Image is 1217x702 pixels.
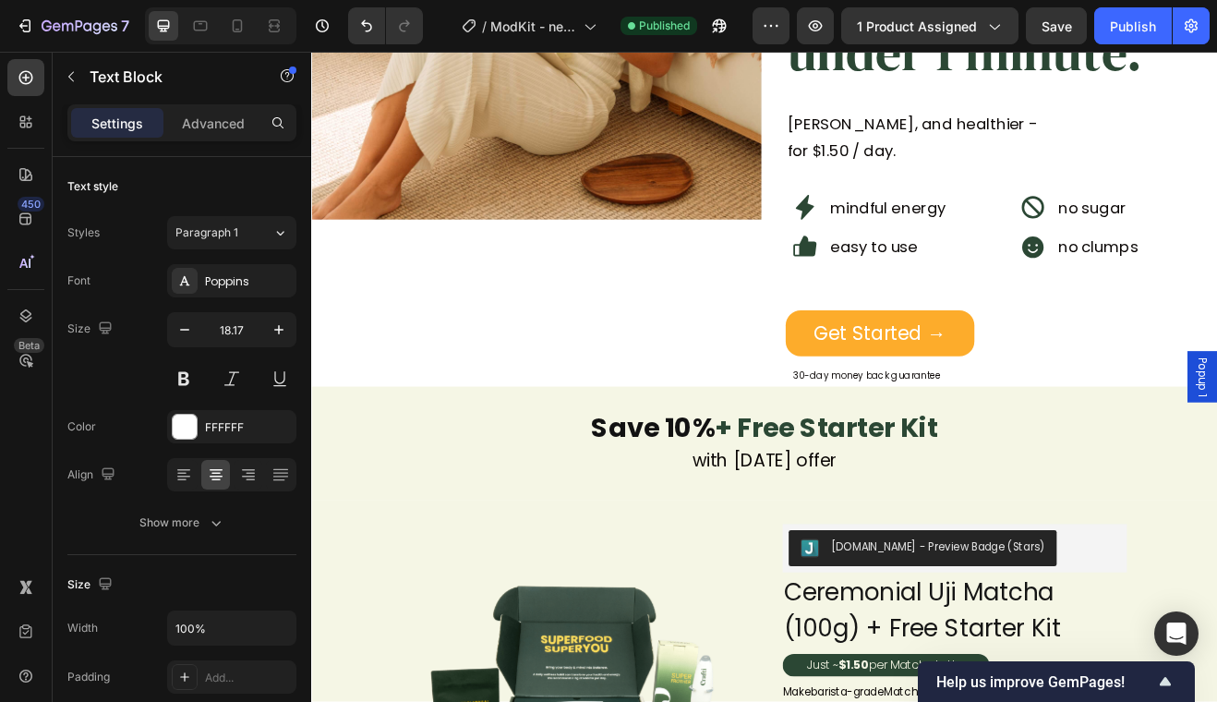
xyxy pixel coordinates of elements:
input: Auto [168,611,295,645]
div: Text style [67,178,118,195]
div: 450 [18,197,44,212]
div: Styles [67,224,100,241]
a: Get Started → [580,317,811,373]
p: 7 [121,15,129,37]
p: no clumps [913,223,1011,256]
div: Font [67,272,90,289]
div: Open Intercom Messenger [1154,611,1199,656]
p: mindful energy [634,175,776,208]
p: Advanced [182,114,245,133]
p: with [DATE] offer [2,485,1106,517]
div: Add... [205,670,292,686]
span: Save [1042,18,1072,34]
div: Align [67,463,119,488]
button: 1 product assigned [841,7,1018,44]
p: Text Block [90,66,247,88]
div: Show more [139,514,225,532]
span: Published [639,18,690,34]
div: Width [67,620,98,636]
div: Poppins [205,273,292,290]
div: Beta [14,338,44,353]
span: Help us improve GemPages! [936,673,1154,691]
span: Paragraph 1 [175,224,238,241]
p: easy to use [634,223,741,256]
span: ModKit - new price for Uji matcha on What's Included - [DATE] [490,17,576,36]
div: [DOMAIN_NAME] - Preview Badge (Stars) [635,597,897,616]
div: Size [67,317,116,342]
span: / [482,17,487,36]
div: Undo/Redo [348,7,423,44]
button: Save [1026,7,1087,44]
span: 1 product assigned [857,17,977,36]
p: Get Started → [614,324,776,366]
span: 30-day money back guarantee [589,388,769,404]
button: Paragraph 1 [167,216,296,249]
div: FFFFFF [205,419,292,436]
button: Publish [1094,7,1172,44]
p: Settings [91,114,143,133]
div: Size [67,573,116,598]
p: [PERSON_NAME], and healthier - for $1.50 / day. [582,72,909,139]
span: Popup 1 [1080,374,1099,422]
p: no sugar [913,175,996,208]
div: Padding [67,669,110,685]
span: + Free Starter Kit [494,438,766,483]
div: Color [67,418,96,435]
img: Judgeme.png [598,597,621,619]
div: Publish [1110,17,1156,36]
button: 7 [7,7,138,44]
button: Show survey - Help us improve GemPages! [936,671,1176,693]
button: Show more [67,506,296,539]
button: Judge.me - Preview Badge (Stars) [584,586,911,630]
iframe: Design area [311,52,1217,702]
